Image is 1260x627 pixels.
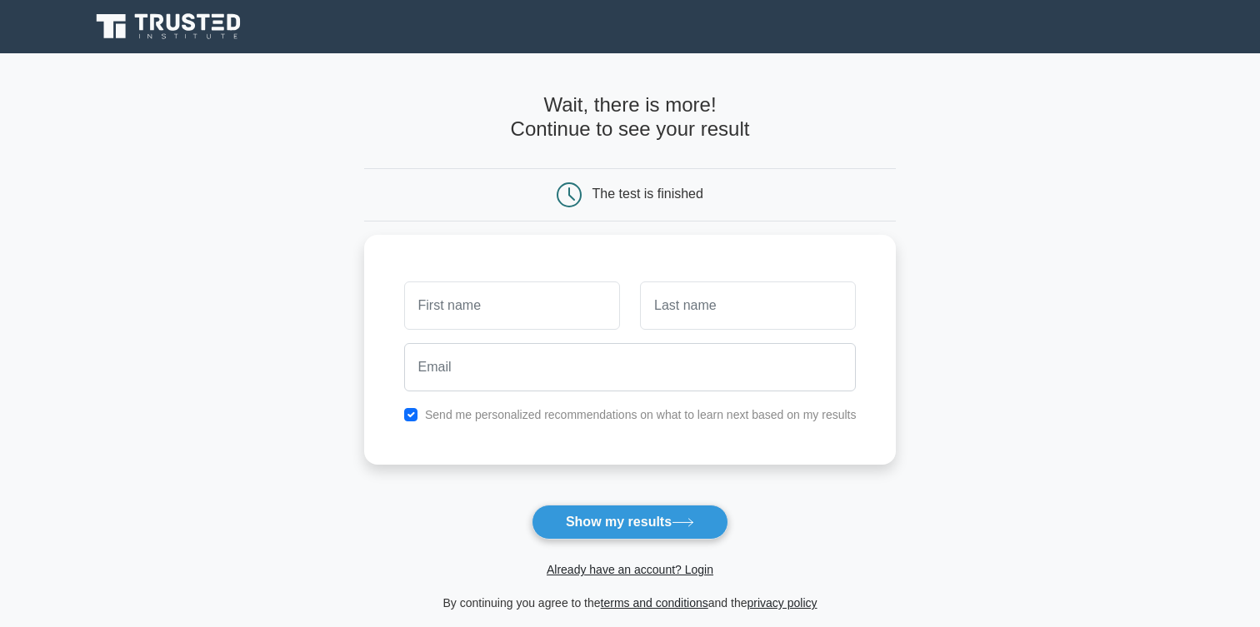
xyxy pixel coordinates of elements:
[532,505,728,540] button: Show my results
[592,187,703,201] div: The test is finished
[747,596,817,610] a: privacy policy
[364,93,897,142] h4: Wait, there is more! Continue to see your result
[425,408,857,421] label: Send me personalized recommendations on what to learn next based on my results
[601,596,708,610] a: terms and conditions
[354,593,907,613] div: By continuing you agree to the and the
[640,281,856,330] input: Last name
[404,281,620,330] input: First name
[547,563,713,576] a: Already have an account? Login
[404,343,857,391] input: Email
